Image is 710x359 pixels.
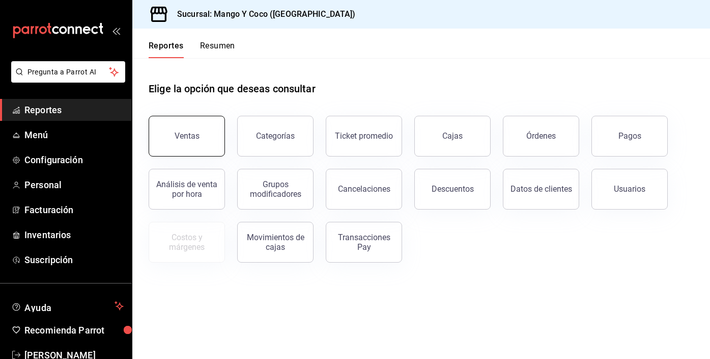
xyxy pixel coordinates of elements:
div: Transacciones Pay [332,233,395,252]
button: Descuentos [414,169,491,210]
a: Cajas [414,116,491,157]
button: open_drawer_menu [112,27,120,35]
button: Transacciones Pay [326,222,402,263]
div: Costos y márgenes [155,233,218,252]
button: Cancelaciones [326,169,402,210]
div: Movimientos de cajas [244,233,307,252]
button: Resumen [200,41,235,58]
div: Análisis de venta por hora [155,179,218,199]
span: Menú [24,128,124,142]
div: Órdenes [526,131,556,141]
span: Configuración [24,153,124,167]
button: Análisis de venta por hora [149,169,225,210]
div: Cancelaciones [338,184,390,194]
button: Órdenes [503,116,579,157]
h3: Sucursal: Mango Y Coco ([GEOGRAPHIC_DATA]) [169,8,356,20]
span: Recomienda Parrot [24,323,124,337]
div: Descuentos [432,184,474,194]
div: Cajas [442,130,463,142]
span: Facturación [24,203,124,217]
button: Movimientos de cajas [237,222,314,263]
span: Pregunta a Parrot AI [27,67,109,78]
button: Pagos [591,116,668,157]
button: Categorías [237,116,314,157]
span: Personal [24,178,124,192]
span: Inventarios [24,228,124,242]
span: Ayuda [24,300,110,312]
div: Grupos modificadores [244,179,307,199]
button: Datos de clientes [503,169,579,210]
div: Ticket promedio [335,131,393,141]
button: Reportes [149,41,184,58]
span: Reportes [24,103,124,117]
button: Contrata inventarios para ver este reporte [149,222,225,263]
div: Usuarios [614,184,645,194]
button: Ventas [149,116,225,157]
div: navigation tabs [149,41,235,58]
span: Suscripción [24,253,124,267]
button: Usuarios [591,169,668,210]
div: Datos de clientes [510,184,572,194]
button: Grupos modificadores [237,169,314,210]
div: Pagos [618,131,641,141]
h1: Elige la opción que deseas consultar [149,81,316,96]
button: Ticket promedio [326,116,402,157]
div: Ventas [175,131,200,141]
button: Pregunta a Parrot AI [11,61,125,83]
div: Categorías [256,131,295,141]
a: Pregunta a Parrot AI [7,74,125,85]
